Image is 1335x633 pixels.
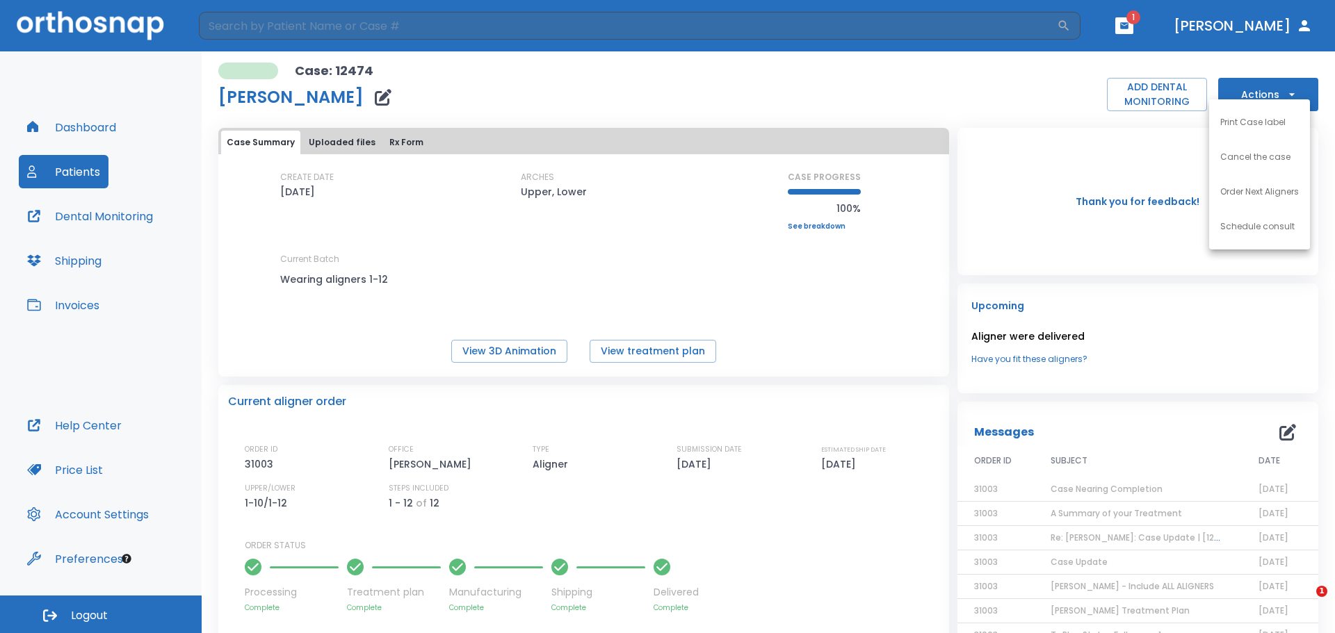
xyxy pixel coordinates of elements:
p: Cancel the case [1220,151,1290,163]
p: Print Case label [1220,116,1286,129]
p: Schedule consult [1220,220,1295,233]
iframe: Intercom live chat [1288,586,1321,619]
p: Order Next Aligners [1220,186,1299,198]
span: 1 [1316,586,1327,597]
